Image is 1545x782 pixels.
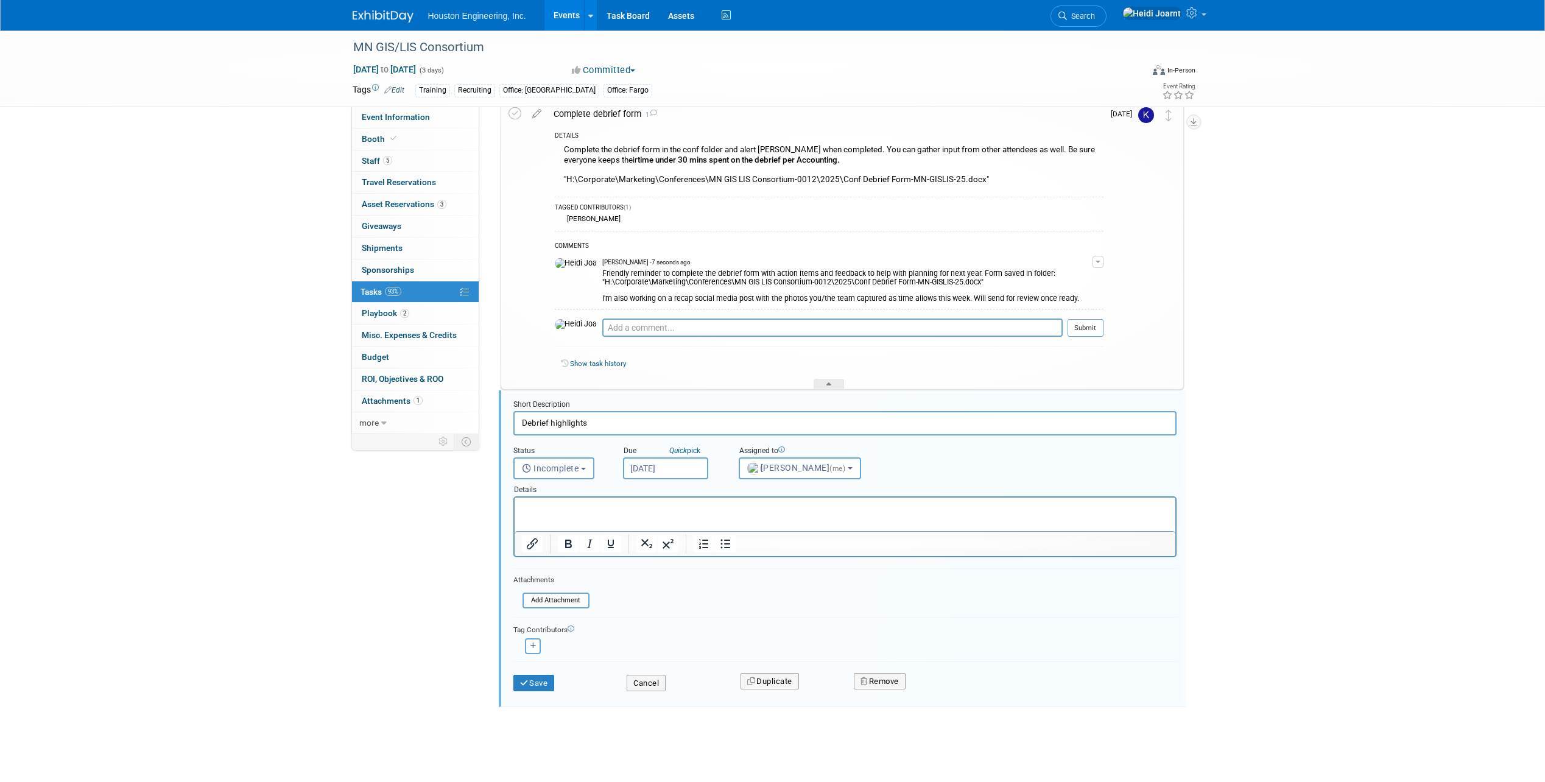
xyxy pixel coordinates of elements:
span: Shipments [362,243,403,253]
a: Show task history [570,359,626,368]
input: Due Date [623,457,708,479]
button: Superscript [658,535,678,552]
button: Incomplete [513,457,594,479]
button: Cancel [627,675,666,692]
img: ExhibitDay [353,10,414,23]
div: Complete debrief form [547,104,1103,124]
span: to [379,65,390,74]
span: 1 [641,111,657,119]
button: Numbered list [694,535,714,552]
td: Personalize Event Tab Strip [433,434,454,449]
div: Office: Fargo [604,84,652,97]
a: Edit [384,86,404,94]
span: ROI, Objectives & ROO [362,374,443,384]
a: Attachments1 [352,390,479,412]
div: COMMENTS [555,241,1103,253]
span: 3 [437,200,446,209]
div: Friendly reminder to complete the debrief form with action items and feedback to help with planni... [602,267,1093,303]
span: Playbook [362,308,409,318]
div: Status [513,446,605,457]
span: more [359,418,379,428]
span: Search [1067,12,1095,21]
span: 5 [383,156,392,165]
a: Quickpick [667,446,703,456]
img: Heidi Joarnt [555,258,596,269]
span: (1) [624,204,631,211]
button: Save [513,675,555,692]
span: Sponsorships [362,265,414,275]
td: Tags [353,83,404,97]
a: Search [1051,5,1107,27]
span: [PERSON_NAME] [747,463,848,473]
span: Staff [362,156,392,166]
img: Heidi Joarnt [1122,7,1181,20]
a: Travel Reservations [352,172,479,193]
span: Houston Engineering, Inc. [428,11,526,21]
input: Name of task or a short description [513,411,1177,435]
a: ROI, Objectives & ROO [352,368,479,390]
span: Misc. Expenses & Credits [362,330,457,340]
button: Duplicate [741,673,799,690]
div: Tag Contributors [513,622,1177,635]
b: time under 30 mins spent on the debrief per Accounting. [638,155,840,164]
div: Short Description [513,400,1177,411]
div: MN GIS/LIS Consortium [349,37,1124,58]
button: [PERSON_NAME](me) [739,457,861,479]
span: (3 days) [418,66,444,74]
div: TAGGED CONTRIBUTORS [555,203,1103,214]
span: Giveaways [362,221,401,231]
span: Budget [362,352,389,362]
a: Sponsorships [352,259,479,281]
button: Bullet list [715,535,736,552]
img: Kiah Sagami [1138,107,1154,123]
a: Event Information [352,107,479,128]
a: Booth [352,129,479,150]
div: Assigned to [739,446,891,457]
button: Bold [558,535,579,552]
div: Recruiting [454,84,495,97]
div: Complete the debrief form in the conf folder and alert [PERSON_NAME] when completed. You can gath... [555,142,1103,190]
div: [PERSON_NAME] [564,214,621,223]
span: 93% [385,287,401,296]
i: Booth reservation complete [390,135,396,142]
span: Tasks [361,287,401,297]
a: Asset Reservations3 [352,194,479,215]
span: Booth [362,134,399,144]
div: Due [623,446,720,457]
span: [PERSON_NAME] - 7 seconds ago [602,258,691,267]
a: Shipments [352,238,479,259]
button: Underline [600,535,621,552]
div: Training [415,84,450,97]
button: Committed [568,64,640,77]
td: Toggle Event Tabs [454,434,479,449]
button: Remove [854,673,906,690]
div: DETAILS [555,132,1103,142]
div: Office: [GEOGRAPHIC_DATA] [499,84,599,97]
a: edit [526,108,547,119]
div: Event Rating [1162,83,1195,90]
a: Budget [352,347,479,368]
span: Event Information [362,112,430,122]
span: Asset Reservations [362,199,446,209]
a: Giveaways [352,216,479,237]
span: 1 [414,396,423,405]
span: Incomplete [522,463,579,473]
i: Move task [1166,110,1172,121]
i: Quick [669,446,687,455]
a: Playbook2 [352,303,479,324]
iframe: Rich Text Area [515,498,1175,531]
img: Heidi Joarnt [555,319,596,330]
button: Subscript [636,535,657,552]
a: Misc. Expenses & Credits [352,325,479,346]
span: [DATE] [DATE] [353,64,417,75]
button: Submit [1068,319,1103,337]
span: Travel Reservations [362,177,436,187]
div: Details [513,479,1177,496]
span: (me) [829,464,845,473]
span: 2 [400,309,409,318]
button: Insert/edit link [522,535,543,552]
a: more [352,412,479,434]
div: Event Format [1071,63,1196,82]
button: Italic [579,535,600,552]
